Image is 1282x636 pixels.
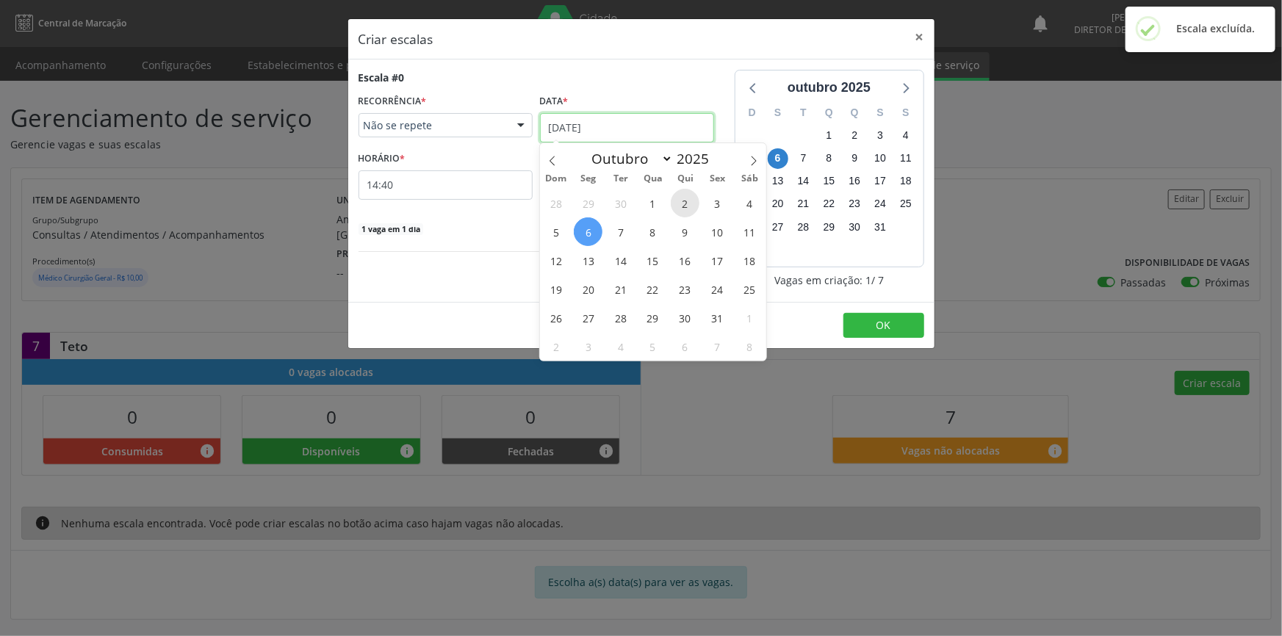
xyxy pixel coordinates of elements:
[793,217,814,237] span: terça-feira, 28 de outubro de 2025
[359,170,533,200] input: 00:00
[735,275,764,303] span: Outubro 25, 2025
[359,148,406,170] label: HORÁRIO
[638,332,667,361] span: Novembro 5, 2025
[541,217,570,246] span: Outubro 5, 2025
[868,101,893,124] div: S
[844,148,865,169] span: quinta-feira, 9 de outubro de 2025
[735,217,764,246] span: Outubro 11, 2025
[871,272,884,288] span: / 7
[844,171,865,192] span: quinta-feira, 16 de outubro de 2025
[793,194,814,214] span: terça-feira, 21 de outubro de 2025
[606,275,635,303] span: Outubro 21, 2025
[359,29,433,48] h5: Criar escalas
[638,189,667,217] span: Outubro 1, 2025
[896,194,916,214] span: sábado, 25 de outubro de 2025
[765,101,791,124] div: S
[793,171,814,192] span: terça-feira, 14 de outubro de 2025
[541,303,570,332] span: Outubro 26, 2025
[638,246,667,275] span: Outubro 15, 2025
[574,217,602,246] span: Outubro 6, 2025
[638,275,667,303] span: Outubro 22, 2025
[870,148,890,169] span: sexta-feira, 10 de outubro de 2025
[540,113,714,142] input: Selecione uma data
[364,118,503,133] span: Não se repete
[740,101,766,124] div: D
[768,217,788,237] span: segunda-feira, 27 de outubro de 2025
[574,189,602,217] span: Setembro 29, 2025
[735,332,764,361] span: Novembro 8, 2025
[574,332,602,361] span: Novembro 3, 2025
[735,272,924,288] div: Vagas em criação: 1
[702,174,734,184] span: Sex
[893,101,919,124] div: S
[870,217,890,237] span: sexta-feira, 31 de outubro de 2025
[540,174,572,184] span: Dom
[671,303,699,332] span: Outubro 30, 2025
[572,174,605,184] span: Seg
[359,70,405,85] div: Escala #0
[359,90,427,113] label: RECORRÊNCIA
[896,148,916,169] span: sábado, 11 de outubro de 2025
[703,275,732,303] span: Outubro 24, 2025
[735,303,764,332] span: Novembro 1, 2025
[842,101,868,124] div: Q
[782,78,876,98] div: outubro 2025
[671,246,699,275] span: Outubro 16, 2025
[791,101,816,124] div: T
[818,217,839,237] span: quarta-feira, 29 de outubro de 2025
[637,174,669,184] span: Qua
[703,246,732,275] span: Outubro 17, 2025
[671,332,699,361] span: Novembro 6, 2025
[541,275,570,303] span: Outubro 19, 2025
[844,217,865,237] span: quinta-feira, 30 de outubro de 2025
[585,148,673,169] select: Month
[768,194,788,214] span: segunda-feira, 20 de outubro de 2025
[1176,23,1255,35] h2: Escala excluída.
[905,19,935,55] button: Close
[638,303,667,332] span: Outubro 29, 2025
[870,171,890,192] span: sexta-feira, 17 de outubro de 2025
[818,125,839,145] span: quarta-feira, 1 de outubro de 2025
[574,275,602,303] span: Outubro 20, 2025
[541,246,570,275] span: Outubro 12, 2025
[818,171,839,192] span: quarta-feira, 15 de outubro de 2025
[605,174,637,184] span: Ter
[844,125,865,145] span: quinta-feira, 2 de outubro de 2025
[735,189,764,217] span: Outubro 4, 2025
[818,148,839,169] span: quarta-feira, 8 de outubro de 2025
[870,194,890,214] span: sexta-feira, 24 de outubro de 2025
[574,246,602,275] span: Outubro 13, 2025
[703,189,732,217] span: Outubro 3, 2025
[703,303,732,332] span: Outubro 31, 2025
[793,148,814,169] span: terça-feira, 7 de outubro de 2025
[606,217,635,246] span: Outubro 7, 2025
[896,171,916,192] span: sábado, 18 de outubro de 2025
[896,125,916,145] span: sábado, 4 de outubro de 2025
[673,149,721,168] input: Year
[734,174,766,184] span: Sáb
[703,332,732,361] span: Novembro 7, 2025
[606,332,635,361] span: Novembro 4, 2025
[768,148,788,169] span: segunda-feira, 6 de outubro de 2025
[606,246,635,275] span: Outubro 14, 2025
[669,174,702,184] span: Qui
[606,189,635,217] span: Setembro 30, 2025
[843,313,924,338] button: OK
[606,303,635,332] span: Outubro 28, 2025
[541,189,570,217] span: Setembro 28, 2025
[671,217,699,246] span: Outubro 9, 2025
[671,275,699,303] span: Outubro 23, 2025
[574,303,602,332] span: Outubro 27, 2025
[671,189,699,217] span: Outubro 2, 2025
[876,318,891,332] span: OK
[816,101,842,124] div: Q
[540,90,569,113] label: Data
[844,194,865,214] span: quinta-feira, 23 de outubro de 2025
[359,223,423,235] span: 1 vaga em 1 dia
[818,194,839,214] span: quarta-feira, 22 de outubro de 2025
[703,217,732,246] span: Outubro 10, 2025
[768,171,788,192] span: segunda-feira, 13 de outubro de 2025
[735,246,764,275] span: Outubro 18, 2025
[638,217,667,246] span: Outubro 8, 2025
[870,125,890,145] span: sexta-feira, 3 de outubro de 2025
